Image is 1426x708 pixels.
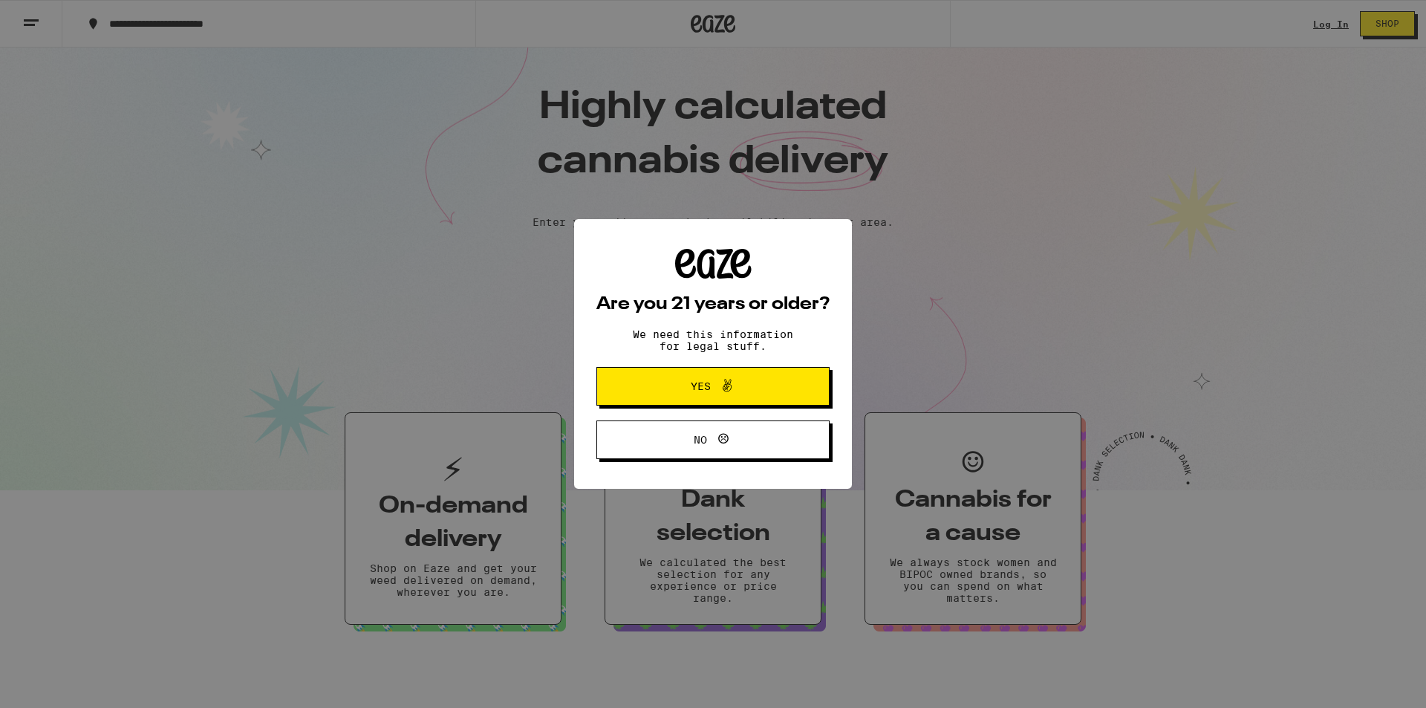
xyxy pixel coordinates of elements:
[691,381,711,392] span: Yes
[620,328,806,352] p: We need this information for legal stuff.
[596,296,830,314] h2: Are you 21 years or older?
[596,367,830,406] button: Yes
[694,435,707,445] span: No
[596,420,830,459] button: No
